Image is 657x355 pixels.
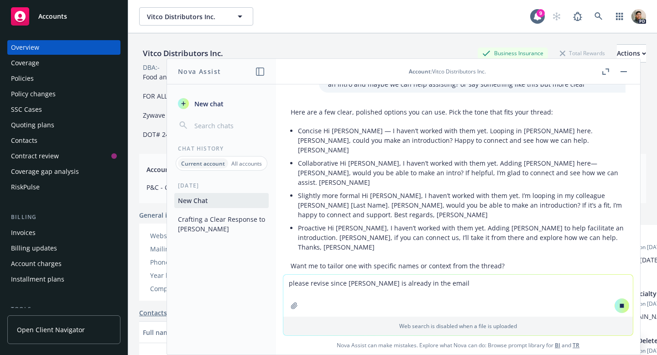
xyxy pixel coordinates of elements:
div: Business Insurance [478,47,548,59]
div: Tools [7,305,120,314]
div: Chat History [167,145,276,152]
a: RiskPulse [7,180,120,194]
div: Mailing address [150,244,225,254]
div: Coverage [11,56,39,70]
div: SSC Cases [11,102,42,117]
div: Coverage gap analysis [11,164,79,179]
div: RiskPulse [11,180,40,194]
input: Search chats [193,119,265,132]
div: Contract review [11,149,59,163]
a: Quoting plans [7,118,120,132]
button: Full name [139,321,222,343]
button: New Chat [174,193,269,208]
a: Coverage gap analysis [7,164,120,179]
button: New chat [174,95,269,112]
div: Total Rewards [555,47,610,59]
div: Actions [617,45,646,62]
span: Vitco Distributors Inc. [147,12,226,21]
div: Overview [11,40,39,55]
div: : Vitco Distributors Inc. [409,68,486,75]
div: Billing updates [11,241,57,256]
span: New chat [193,99,224,109]
a: BI [555,341,560,349]
a: Account charges [7,256,120,271]
a: TR [573,341,579,349]
a: Installment plans [7,272,120,287]
p: Here are a few clear, polished options you can use. Pick the tone that fits your thread: [291,107,626,117]
div: Website [150,231,225,240]
span: P&C - Commercial lines [146,183,227,192]
a: Policy changes [7,87,120,101]
a: SSC Cases [7,102,120,117]
div: DBA: - [143,63,160,72]
button: Vitco Distributors Inc. [139,7,253,26]
p: Want me to tailor one with specific names or context from the thread? [291,261,626,271]
p: Slightly more formal Hi [PERSON_NAME], I haven’t worked with them yet. I’m looping in my colleagu... [298,191,626,219]
span: Accounts [38,13,67,20]
div: [DATE] [167,182,276,189]
span: General info [139,210,177,220]
button: Actions [617,44,646,63]
p: Web search is disabled when a file is uploaded [289,322,627,330]
span: Account type [146,165,227,174]
div: Company size [150,284,225,293]
a: Coverage [7,56,120,70]
p: All accounts [231,160,262,167]
span: Food and meat distributor FOR ALL BILLING QUESTIONS REACH OUT TO [PERSON_NAME] OR [PERSON_NAME] Z... [143,73,396,139]
div: Billing [7,213,120,222]
p: Proactive Hi [PERSON_NAME], I haven’t worked with them yet. Adding [PERSON_NAME] to help facilita... [298,223,626,252]
p: Concise Hi [PERSON_NAME] — I haven’t worked with them yet. Looping in [PERSON_NAME] here. [PERSON... [298,126,626,155]
span: Nova Assist can make mistakes. Explore what Nova can do: Browse prompt library for and [280,336,636,355]
a: Start snowing [547,7,566,26]
div: Full name [143,328,208,337]
div: Phone number [150,257,225,267]
div: Policies [11,71,34,86]
a: Search [589,7,608,26]
div: Contacts [11,133,37,148]
a: Policies [7,71,120,86]
a: Accounts [7,4,120,29]
a: Contract review [7,149,120,163]
a: Invoices [7,225,120,240]
a: Billing updates [7,241,120,256]
button: Crafting a Clear Response to [PERSON_NAME] [174,212,269,236]
div: Policy changes [11,87,56,101]
div: Invoices [11,225,36,240]
div: Year business started [150,271,225,280]
div: 9 [537,9,545,17]
img: photo [631,9,646,24]
a: Switch app [610,7,629,26]
div: Installment plans [11,272,64,287]
div: Vitco Distributors Inc. [139,47,227,59]
div: Quoting plans [11,118,54,132]
a: Contacts [7,133,120,148]
h1: Nova Assist [178,67,221,76]
p: Collaborative Hi [PERSON_NAME], I haven’t worked with them yet. Adding [PERSON_NAME] here—[PERSON... [298,158,626,187]
span: Account [409,68,431,75]
div: Account charges [11,256,62,271]
a: Overview [7,40,120,55]
span: Open Client Navigator [17,325,85,334]
a: Report a Bug [568,7,587,26]
p: Current account [181,160,225,167]
a: Contacts [139,308,167,318]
